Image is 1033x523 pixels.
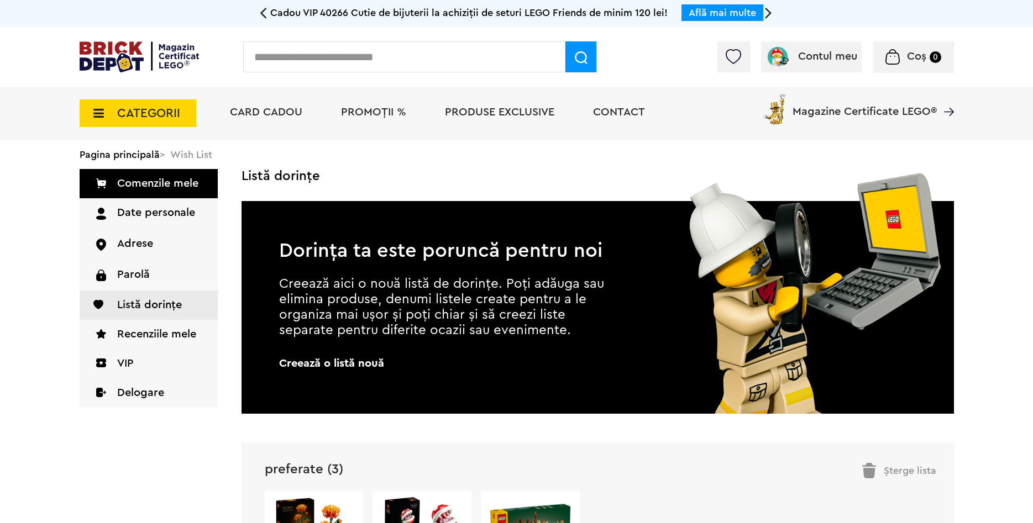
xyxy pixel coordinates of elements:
a: Listă dorințe [80,290,218,320]
a: Produse exclusive [445,107,554,118]
small: 0 [930,51,941,63]
div: > Wish List [80,140,954,169]
span: Creează o listă nouă [279,358,608,369]
h1: Listă dorințe [242,169,954,183]
h2: Dorința ta este poruncă pentru noi [279,241,608,261]
span: Contul meu [798,51,857,62]
span: Coș [907,51,926,62]
div: Șterge lista [862,463,936,478]
a: Recenziile mele [80,320,218,349]
a: preferate (3) [265,463,343,476]
a: Adrese [80,229,218,260]
a: PROMOȚII % [341,107,406,118]
p: Creează aici o nouă listă de dorințe. Poți adăuga sau elimina produse, denumi listele create pent... [279,276,608,338]
a: Comenzile mele [80,169,218,198]
a: Află mai multe [689,8,756,18]
a: Magazine Certificate LEGO® [937,92,954,103]
a: Card Cadou [230,107,302,118]
a: Date personale [80,198,218,229]
a: Contul meu [765,51,857,62]
a: VIP [80,349,218,378]
span: Cadou VIP 40266 Cutie de bijuterii la achiziții de seturi LEGO Friends de minim 120 lei! [270,8,668,18]
a: Parolă [80,260,218,290]
a: Pagina principală [80,150,160,160]
a: Contact [593,107,645,118]
span: Magazine Certificate LEGO® [793,92,937,117]
span: CATEGORII [117,107,180,119]
a: Delogare [80,378,218,408]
